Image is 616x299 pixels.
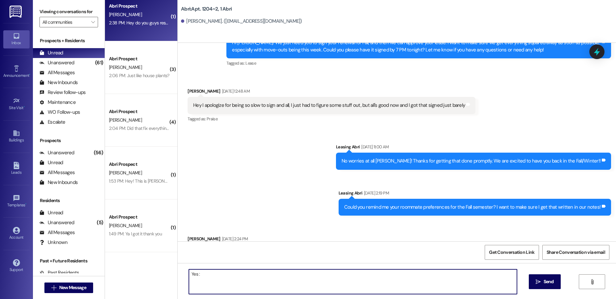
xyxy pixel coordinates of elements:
i:  [590,279,595,284]
a: Account [3,225,30,243]
button: Share Conversation via email [542,245,609,260]
div: (5) [95,218,105,228]
span: [PERSON_NAME] [109,223,142,228]
i:  [91,19,95,25]
i:  [536,279,541,284]
span: Get Conversation Link [489,249,534,256]
div: Unanswered [39,219,74,226]
div: Abri Prospect [109,161,170,168]
div: All Messages [39,69,75,76]
div: Past Residents [39,269,79,276]
div: Abri Prospect [109,55,170,62]
div: All Messages [39,229,75,236]
span: New Message [59,284,86,291]
div: [DATE] 12:48 AM [220,88,250,95]
div: [DATE] 2:19 PM [362,190,389,196]
div: New Inbounds [39,179,78,186]
div: Could you remind me your roommate preferences for the Fall semester? I want to make sure I get th... [344,204,601,211]
div: No worries at all [PERSON_NAME]! Thanks for getting that done promptly. We are excited to have yo... [342,158,601,164]
div: [PERSON_NAME] [188,88,475,97]
a: Leads [3,160,30,178]
div: Unread [39,159,63,166]
img: ResiDesk Logo [10,6,23,18]
span: [PERSON_NAME] [109,117,142,123]
a: Templates • [3,193,30,210]
span: • [25,202,26,206]
div: Past + Future Residents [33,257,105,264]
a: Support [3,257,30,275]
div: New Inbounds [39,79,78,86]
div: (56) [92,148,105,158]
label: Viewing conversations for [39,7,98,17]
div: (61) [93,58,105,68]
div: Leasing Abri [339,190,611,199]
div: Leasing Abri [336,143,611,153]
span: [PERSON_NAME] [109,12,142,17]
span: Share Conversation via email [547,249,605,256]
button: New Message [44,283,93,293]
span: [PERSON_NAME] [109,170,142,176]
div: Unread [39,49,63,56]
a: Inbox [3,30,30,48]
div: Unanswered [39,149,74,156]
div: 2:04 PM: Did that fix everything? [109,125,171,131]
a: Buildings [3,128,30,145]
div: All Messages [39,169,75,176]
div: Hi [PERSON_NAME]! We just need you to sign your renewal for Fall, and then we can approve your le... [232,39,601,53]
i:  [51,285,56,290]
span: [PERSON_NAME] [109,64,142,70]
div: Tagged as: [226,58,611,68]
a: Site Visit • [3,95,30,113]
button: Get Conversation Link [485,245,539,260]
div: Abri Prospect [109,3,170,10]
div: Escalate [39,119,65,126]
div: Review follow-ups [39,89,86,96]
div: 2:38 PM: Hey do you guys respond to this number? [109,20,207,26]
div: Tagged as: [188,114,475,124]
div: Maintenance [39,99,76,106]
div: 2:06 PM: Just like house plants? [109,73,169,78]
div: Hey I apologize for being so slow to sign and all, I just had to figure some stuff out, but all's... [193,102,465,109]
button: Send [529,274,561,289]
div: Residents [33,197,105,204]
div: WO Follow-ups [39,109,80,116]
div: 1:53 PM: Hey! This is [PERSON_NAME]. I scheduled to come check in at 2:00. We are going to arrive... [109,178,363,184]
div: Prospects [33,137,105,144]
textarea: Yes : [189,269,517,294]
span: • [29,72,30,77]
input: All communities [42,17,88,27]
div: Prospects + Residents [33,37,105,44]
div: [PERSON_NAME] [188,235,248,245]
div: Unread [39,209,63,216]
span: • [24,105,25,109]
div: [DATE] 2:24 PM [220,235,248,242]
span: Praise [207,116,218,122]
div: Abri Prospect [109,214,170,221]
b: Abri: Apt. 1204~2, 1 Abri [181,6,232,13]
div: [DATE] 11:00 AM [360,143,389,150]
span: Lease [245,60,256,66]
div: Unknown [39,239,67,246]
div: 1:49 PM: Ya I got it thank you [109,231,162,237]
div: [PERSON_NAME]. ([EMAIL_ADDRESS][DOMAIN_NAME]) [181,18,302,25]
div: Unanswered [39,59,74,66]
span: Send [544,278,554,285]
div: Abri Prospect [109,108,170,115]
